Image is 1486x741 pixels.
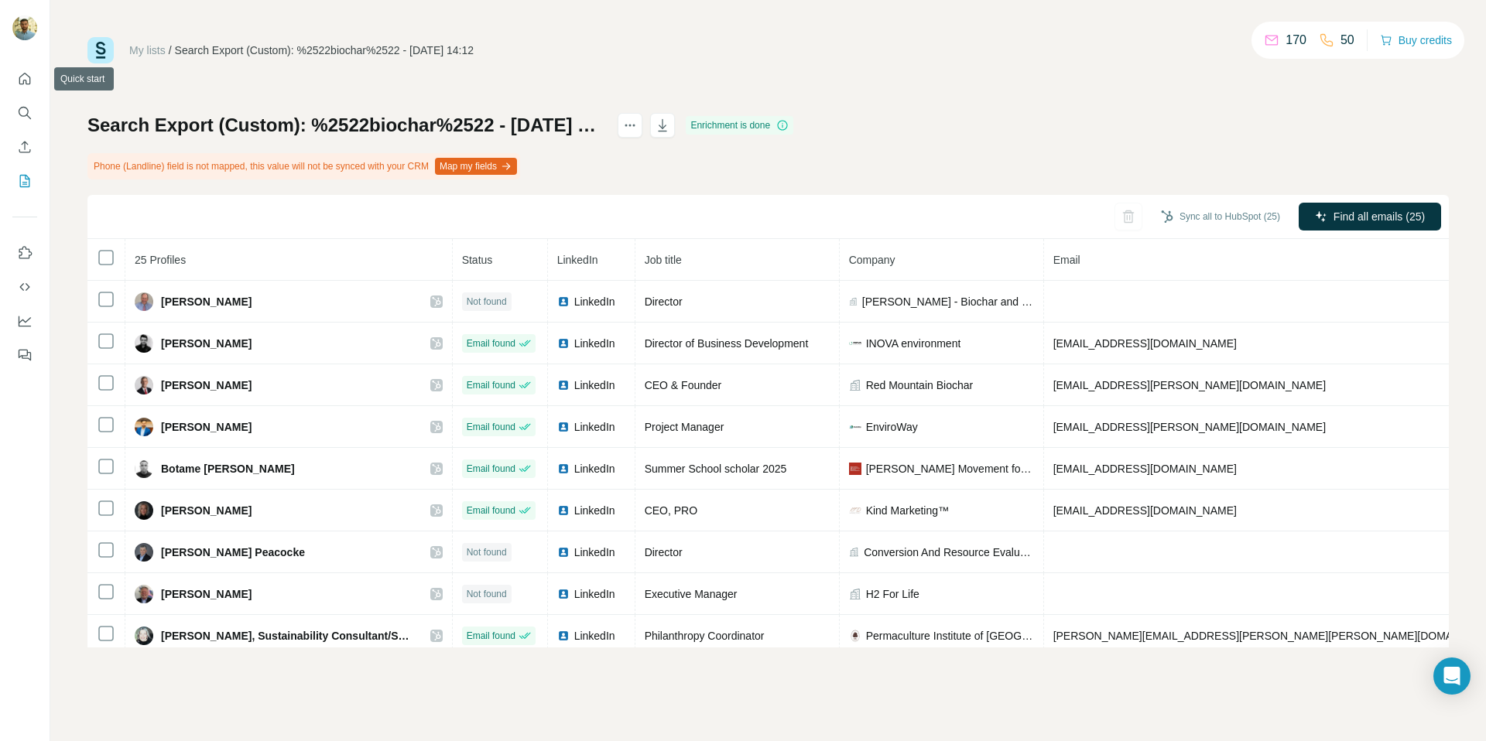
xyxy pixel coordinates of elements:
[161,545,305,560] span: [PERSON_NAME] Peacocke
[1150,205,1291,228] button: Sync all to HubSpot (25)
[866,377,974,393] span: Red Mountain Biochar
[866,336,961,351] span: INOVA environment
[12,341,37,369] button: Feedback
[557,254,598,266] span: LinkedIn
[1053,254,1080,266] span: Email
[574,503,615,518] span: LinkedIn
[866,503,949,518] span: Kind Marketing™
[1299,203,1441,230] button: Find all emails (25)
[135,585,153,603] img: Avatar
[645,463,787,475] span: Summer School scholar 2025
[12,99,37,127] button: Search
[849,630,861,642] img: company-logo
[645,254,682,266] span: Job title
[87,153,520,179] div: Phone (Landline) field is not mapped, this value will not be synced with your CRM
[557,463,570,475] img: LinkedIn logo
[435,158,517,175] button: Map my fields
[557,421,570,433] img: LinkedIn logo
[161,377,252,393] span: [PERSON_NAME]
[135,418,153,436] img: Avatar
[467,462,515,476] span: Email found
[645,379,722,391] span: CEO & Founder
[135,543,153,562] img: Avatar
[866,461,1034,476] span: [PERSON_NAME] Movement for Global Compassion
[645,588,738,600] span: Executive Manager
[645,295,683,308] span: Director
[462,254,493,266] span: Status
[467,545,507,559] span: Not found
[135,501,153,520] img: Avatar
[1334,209,1425,224] span: Find all emails (25)
[169,43,172,58] li: /
[161,419,252,435] span: [PERSON_NAME]
[849,421,861,433] img: company-logo
[862,294,1034,309] span: [PERSON_NAME] - Biochar and compost producer
[645,421,724,433] span: Project Manager
[866,586,919,602] span: H2 For Life
[12,239,37,267] button: Use Surfe on LinkedIn
[161,461,295,476] span: Botame [PERSON_NAME]
[1340,31,1354,50] p: 50
[557,295,570,308] img: LinkedIn logo
[467,336,515,350] span: Email found
[87,113,604,138] h1: Search Export (Custom): %2522biochar%2522 - [DATE] 14:12
[467,420,515,434] span: Email found
[12,65,37,93] button: Quick start
[557,546,570,558] img: LinkedIn logo
[12,307,37,335] button: Dashboard
[849,463,861,475] img: company-logo
[864,545,1033,560] span: Conversion And Resource Evaluation Ltd.
[686,116,793,135] div: Enrichment is done
[135,627,153,645] img: Avatar
[645,337,809,350] span: Director of Business Development
[574,336,615,351] span: LinkedIn
[645,504,697,517] span: CEO, PRO
[574,419,615,435] span: LinkedIn
[574,377,615,393] span: LinkedIn
[574,628,615,644] span: LinkedIn
[161,586,252,602] span: [PERSON_NAME]
[1053,463,1237,475] span: [EMAIL_ADDRESS][DOMAIN_NAME]
[135,292,153,311] img: Avatar
[1433,657,1471,695] div: Open Intercom Messenger
[557,379,570,391] img: LinkedIn logo
[557,504,570,517] img: LinkedIn logo
[12,167,37,195] button: My lists
[849,504,861,517] img: company-logo
[467,587,507,601] span: Not found
[866,419,918,435] span: EnviroWay
[12,273,37,301] button: Use Surfe API
[135,376,153,394] img: Avatar
[467,629,515,643] span: Email found
[12,133,37,161] button: Enrich CSV
[1380,29,1452,51] button: Buy credits
[1286,31,1306,50] p: 170
[1053,337,1237,350] span: [EMAIL_ADDRESS][DOMAIN_NAME]
[866,628,1034,644] span: Permaculture Institute of [GEOGRAPHIC_DATA]
[645,546,683,558] span: Director
[129,44,166,56] a: My lists
[574,461,615,476] span: LinkedIn
[135,334,153,353] img: Avatar
[87,37,114,63] img: Surfe Logo
[161,503,252,518] span: [PERSON_NAME]
[467,504,515,517] span: Email found
[574,586,615,602] span: LinkedIn
[161,336,252,351] span: [PERSON_NAME]
[1053,379,1326,391] span: [EMAIL_ADDRESS][PERSON_NAME][DOMAIN_NAME]
[849,254,895,266] span: Company
[1053,421,1326,433] span: [EMAIL_ADDRESS][PERSON_NAME][DOMAIN_NAME]
[849,337,861,350] img: company-logo
[467,378,515,392] span: Email found
[618,113,642,138] button: actions
[135,254,186,266] span: 25 Profiles
[135,459,153,478] img: Avatar
[161,628,415,644] span: [PERSON_NAME], Sustainability Consultant/Speaker
[467,295,507,309] span: Not found
[557,588,570,600] img: LinkedIn logo
[175,43,474,58] div: Search Export (Custom): %2522biochar%2522 - [DATE] 14:12
[161,294,252,309] span: [PERSON_NAME]
[645,630,765,642] span: Philanthropy Coordinator
[557,630,570,642] img: LinkedIn logo
[1053,504,1237,517] span: [EMAIL_ADDRESS][DOMAIN_NAME]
